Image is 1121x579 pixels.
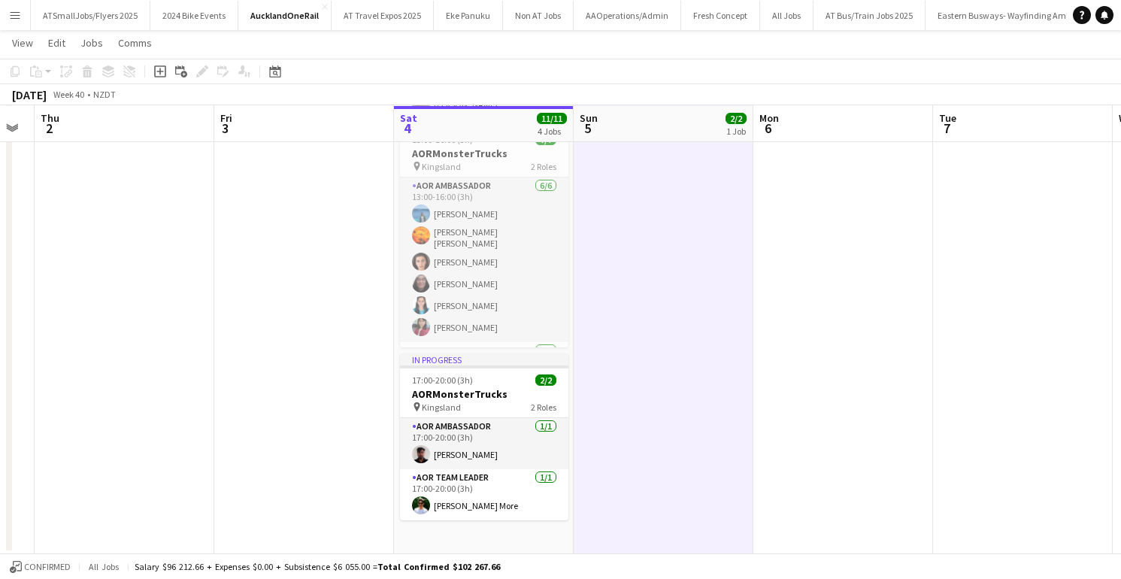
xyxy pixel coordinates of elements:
[759,111,779,125] span: Mon
[50,89,87,100] span: Week 40
[400,111,417,125] span: Sat
[400,353,568,520] app-job-card: In progress17:00-20:00 (3h)2/2AORMonsterTrucks Kingsland2 RolesAOR Ambassador1/117:00-20:00 (3h)[...
[577,120,598,137] span: 5
[400,353,568,365] div: In progress
[400,342,568,393] app-card-role: AOR Team Leader1/1
[400,387,568,401] h3: AORMonsterTrucks
[422,161,461,172] span: Kingsland
[400,125,568,347] app-job-card: 13:00-16:00 (3h)7/7AORMonsterTrucks Kingsland2 RolesAOR Ambassador6/613:00-16:00 (3h)[PERSON_NAME...
[681,1,760,30] button: Fresh Concept
[537,113,567,124] span: 11/11
[535,374,556,386] span: 2/2
[41,111,59,125] span: Thu
[813,1,926,30] button: AT Bus/Train Jobs 2025
[8,559,73,575] button: Confirmed
[80,36,103,50] span: Jobs
[218,120,232,137] span: 3
[412,374,473,386] span: 17:00-20:00 (3h)
[434,1,503,30] button: Eke Panuku
[86,561,122,572] span: All jobs
[112,33,158,53] a: Comms
[400,177,568,342] app-card-role: AOR Ambassador6/613:00-16:00 (3h)[PERSON_NAME][PERSON_NAME] [PERSON_NAME][PERSON_NAME][PERSON_NAM...
[6,33,39,53] a: View
[38,120,59,137] span: 2
[48,36,65,50] span: Edit
[12,36,33,50] span: View
[531,402,556,413] span: 2 Roles
[422,402,461,413] span: Kingsland
[238,1,332,30] button: AucklandOneRail
[150,1,238,30] button: 2024 Bike Events
[398,120,417,137] span: 4
[503,1,574,30] button: Non AT Jobs
[580,111,598,125] span: Sun
[31,1,150,30] button: ATSmallJobs/Flyers 2025
[118,36,152,50] span: Comms
[939,111,956,125] span: Tue
[93,89,116,100] div: NZDT
[12,87,47,102] div: [DATE]
[220,111,232,125] span: Fri
[757,120,779,137] span: 6
[760,1,813,30] button: All Jobs
[377,561,500,572] span: Total Confirmed $102 267.66
[531,161,556,172] span: 2 Roles
[135,561,500,572] div: Salary $96 212.66 + Expenses $0.00 + Subsistence $6 055.00 =
[332,1,434,30] button: AT Travel Expos 2025
[937,120,956,137] span: 7
[400,147,568,160] h3: AORMonsterTrucks
[24,562,71,572] span: Confirmed
[726,126,746,137] div: 1 Job
[726,113,747,124] span: 2/2
[74,33,109,53] a: Jobs
[400,418,568,469] app-card-role: AOR Ambassador1/117:00-20:00 (3h)[PERSON_NAME]
[400,469,568,520] app-card-role: AOR Team Leader1/117:00-20:00 (3h)[PERSON_NAME] More
[574,1,681,30] button: AAOperations/Admin
[538,126,566,137] div: 4 Jobs
[42,33,71,53] a: Edit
